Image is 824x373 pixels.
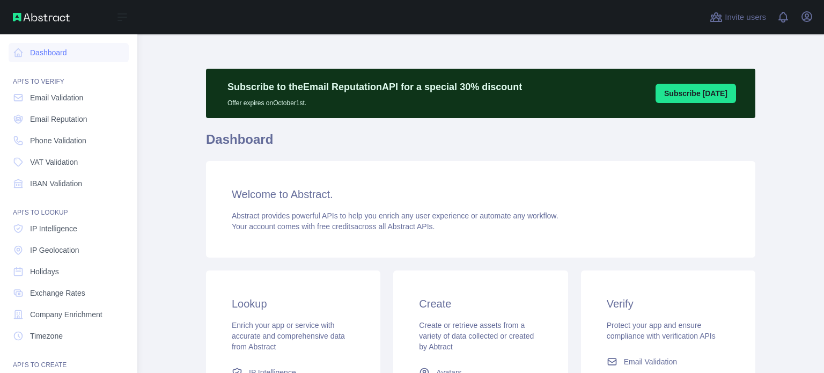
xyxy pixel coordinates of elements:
[30,157,78,167] span: VAT Validation
[232,296,355,311] h3: Lookup
[624,356,677,367] span: Email Validation
[30,266,59,277] span: Holidays
[232,211,558,220] span: Abstract provides powerful APIs to help you enrich any user experience or automate any workflow.
[9,305,129,324] a: Company Enrichment
[13,13,70,21] img: Abstract API
[227,79,522,94] p: Subscribe to the Email Reputation API for a special 30 % discount
[30,114,87,125] span: Email Reputation
[725,11,766,24] span: Invite users
[607,296,730,311] h3: Verify
[9,88,129,107] a: Email Validation
[30,331,63,341] span: Timezone
[9,240,129,260] a: IP Geolocation
[607,321,716,340] span: Protect your app and ensure compliance with verification APIs
[9,131,129,150] a: Phone Validation
[30,135,86,146] span: Phone Validation
[9,109,129,129] a: Email Reputation
[30,288,85,298] span: Exchange Rates
[9,262,129,281] a: Holidays
[317,222,354,231] span: free credits
[602,352,734,371] a: Email Validation
[30,92,83,103] span: Email Validation
[232,222,435,231] span: Your account comes with across all Abstract APIs.
[206,131,755,157] h1: Dashboard
[232,187,730,202] h3: Welcome to Abstract.
[419,321,534,351] span: Create or retrieve assets from a variety of data collected or created by Abtract
[30,309,102,320] span: Company Enrichment
[9,174,129,193] a: IBAN Validation
[9,64,129,86] div: API'S TO VERIFY
[30,223,77,234] span: IP Intelligence
[656,84,736,103] button: Subscribe [DATE]
[30,245,79,255] span: IP Geolocation
[9,283,129,303] a: Exchange Rates
[227,94,522,107] p: Offer expires on October 1st.
[9,348,129,369] div: API'S TO CREATE
[9,326,129,346] a: Timezone
[9,195,129,217] div: API'S TO LOOKUP
[30,178,82,189] span: IBAN Validation
[9,219,129,238] a: IP Intelligence
[708,9,768,26] button: Invite users
[9,152,129,172] a: VAT Validation
[9,43,129,62] a: Dashboard
[419,296,542,311] h3: Create
[232,321,345,351] span: Enrich your app or service with accurate and comprehensive data from Abstract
